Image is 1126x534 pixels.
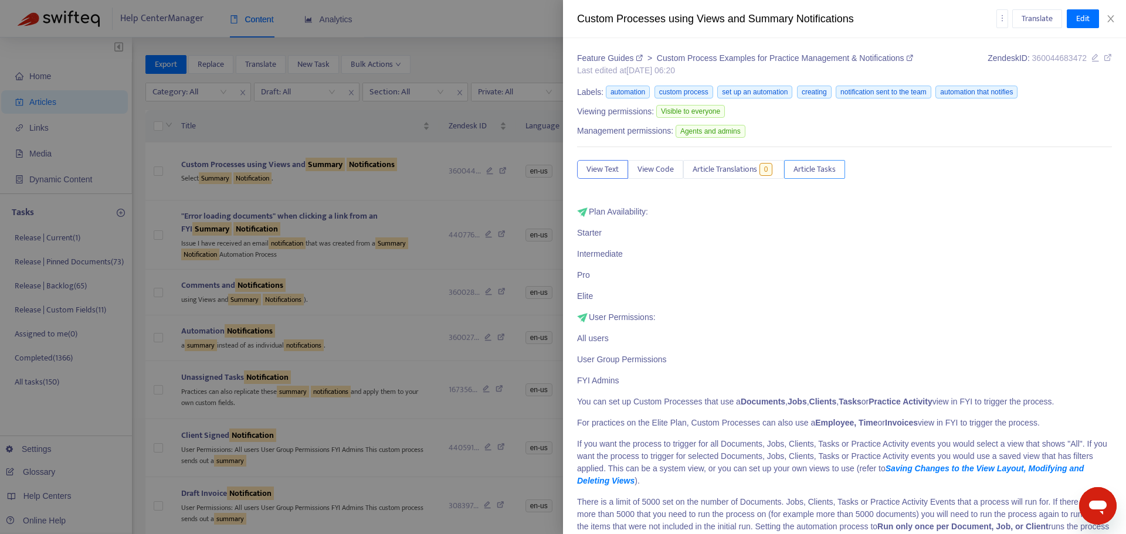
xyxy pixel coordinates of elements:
[577,206,1112,218] p: Plan Availability:
[759,163,773,176] span: 0
[839,397,862,406] strong: Tasks
[577,353,1112,366] p: User Group Permissions
[577,53,645,63] a: Feature Guides
[1106,14,1115,23] span: close
[577,64,913,77] div: Last edited at [DATE] 06:20
[1022,12,1053,25] span: Translate
[586,163,619,176] span: View Text
[656,105,725,118] span: Visible to everyone
[577,311,1112,324] p: User Permissions:
[836,86,931,98] span: notification sent to the team
[577,396,1112,408] p: You can set up Custom Processes that use a , , , or view in FYI to trigger the process.
[577,269,1112,281] p: Pro
[577,125,673,137] span: Management permissions:
[577,160,628,179] button: View Text
[577,106,654,118] span: Viewing permissions:
[693,163,757,176] span: Article Translations
[577,248,1112,260] p: Intermediate
[657,53,914,63] a: Custom Process Examples for Practice Management & Notifications
[577,11,996,27] div: Custom Processes using Views and Summary Notifications
[815,418,877,427] strong: Employee, Time
[996,9,1008,28] button: more
[577,464,1084,485] a: Saving Changes to the View Layout, Modifying and Deleting Views
[577,313,589,322] img: fyi_arrow_HC_icon.png
[654,86,713,98] span: custom process
[577,52,913,64] div: >
[577,227,1112,239] p: Starter
[797,86,832,98] span: creating
[628,160,683,179] button: View Code
[784,160,845,179] button: Article Tasks
[577,417,1112,429] p: For practices on the Elite Plan, Custom Processes can also use a or view in FYI to trigger the pr...
[683,160,784,179] button: Article Translations0
[988,52,1112,77] div: Zendesk ID:
[809,397,837,406] strong: Clients
[1012,9,1062,28] button: Translate
[741,397,785,406] strong: Documents
[1032,53,1087,63] span: 360044683472
[1076,12,1090,25] span: Edit
[577,86,603,98] span: Labels:
[788,397,807,406] strong: Jobs
[877,522,1049,531] strong: Run only once per Document, Job, or Client
[637,163,674,176] span: View Code
[998,14,1006,22] span: more
[1079,487,1117,525] iframe: Button to launch messaging window
[885,418,918,427] strong: Invoices
[577,290,1112,302] p: Elite
[869,397,932,406] strong: Practice Activity
[1067,9,1099,28] button: Edit
[793,163,836,176] span: Article Tasks
[935,86,1018,98] span: automation that notifies
[577,208,589,217] img: fyi_arrow_HC_icon.png
[577,375,1112,387] p: FYI Admins
[577,438,1112,487] p: If you want the process to trigger for all Documents, Jobs, Clients, Tasks or Practice Activity e...
[717,86,792,98] span: set up an automation
[1103,13,1119,25] button: Close
[577,332,1112,345] p: All users
[606,86,650,98] span: automation
[676,125,745,138] span: Agents and admins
